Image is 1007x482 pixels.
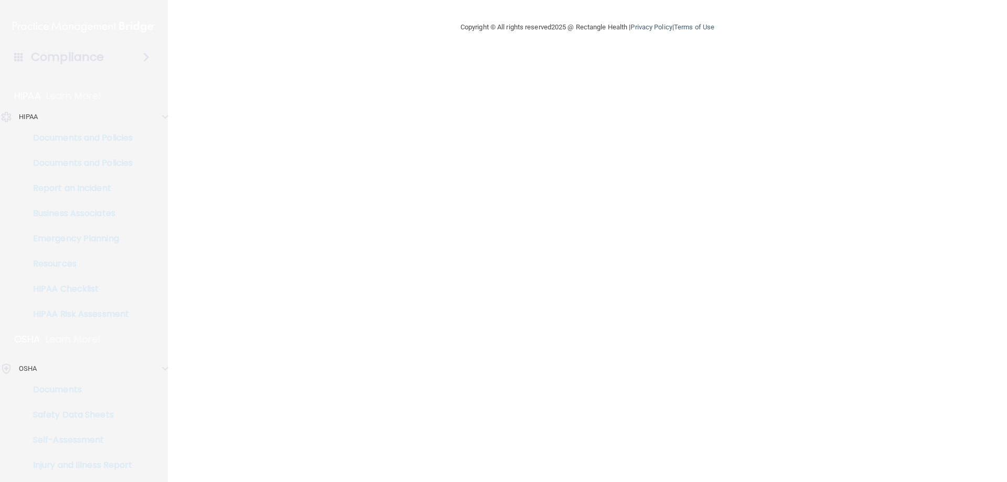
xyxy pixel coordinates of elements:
p: Documents and Policies [7,158,150,168]
p: Learn More! [46,90,102,102]
p: Learn More! [46,333,101,346]
p: Injury and Illness Report [7,460,150,470]
img: PMB logo [13,16,155,37]
p: Resources [7,259,150,269]
p: Safety Data Sheets [7,410,150,420]
p: OSHA [14,333,40,346]
p: HIPAA [14,90,41,102]
h4: Compliance [31,50,104,65]
div: Copyright © All rights reserved 2025 @ Rectangle Health | | [396,10,779,44]
p: HIPAA Risk Assessment [7,309,150,319]
p: Documents and Policies [7,133,150,143]
a: Terms of Use [674,23,714,31]
p: HIPAA [19,111,38,123]
p: Business Associates [7,208,150,219]
p: HIPAA Checklist [7,284,150,294]
p: Documents [7,384,150,395]
p: Self-Assessment [7,435,150,445]
p: Report an Incident [7,183,150,194]
p: Emergency Planning [7,233,150,244]
a: Privacy Policy [630,23,672,31]
p: OSHA [19,362,37,375]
